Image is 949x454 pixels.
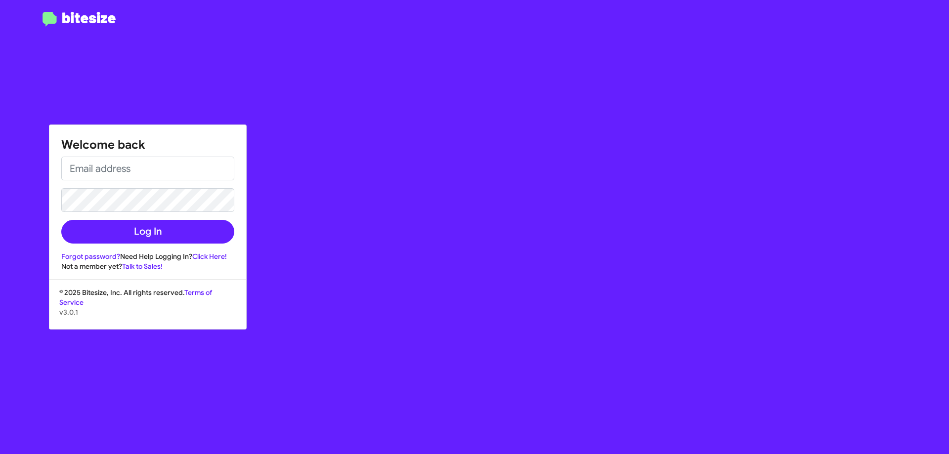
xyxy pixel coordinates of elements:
a: Click Here! [192,252,227,261]
div: © 2025 Bitesize, Inc. All rights reserved. [49,288,246,329]
p: v3.0.1 [59,307,236,317]
h1: Welcome back [61,137,234,153]
a: Talk to Sales! [122,262,163,271]
button: Log In [61,220,234,244]
input: Email address [61,157,234,180]
div: Need Help Logging In? [61,251,234,261]
a: Forgot password? [61,252,120,261]
div: Not a member yet? [61,261,234,271]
